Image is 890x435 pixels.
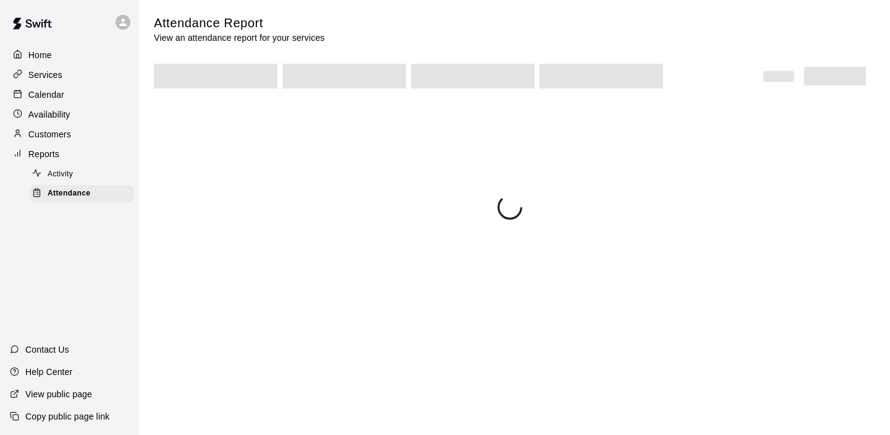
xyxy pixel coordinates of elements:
p: Home [28,49,52,61]
a: Customers [10,125,129,144]
p: View an attendance report for your services [154,32,324,44]
p: Contact Us [25,343,69,356]
p: Help Center [25,366,72,378]
span: Attendance [48,187,90,200]
a: Activity [30,165,139,184]
a: Availability [10,105,129,124]
span: Activity [48,168,73,181]
p: Reports [28,148,59,160]
p: Copy public page link [25,410,109,423]
p: Calendar [28,88,64,101]
h5: Attendance Report [154,15,324,32]
a: Attendance [30,184,139,203]
div: Attendance [30,185,134,202]
p: Services [28,69,62,81]
a: Calendar [10,85,129,104]
a: Home [10,46,129,64]
p: Customers [28,128,71,140]
div: Activity [30,166,134,183]
a: Reports [10,145,129,163]
p: View public page [25,388,92,400]
a: Services [10,66,129,84]
p: Availability [28,108,70,121]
